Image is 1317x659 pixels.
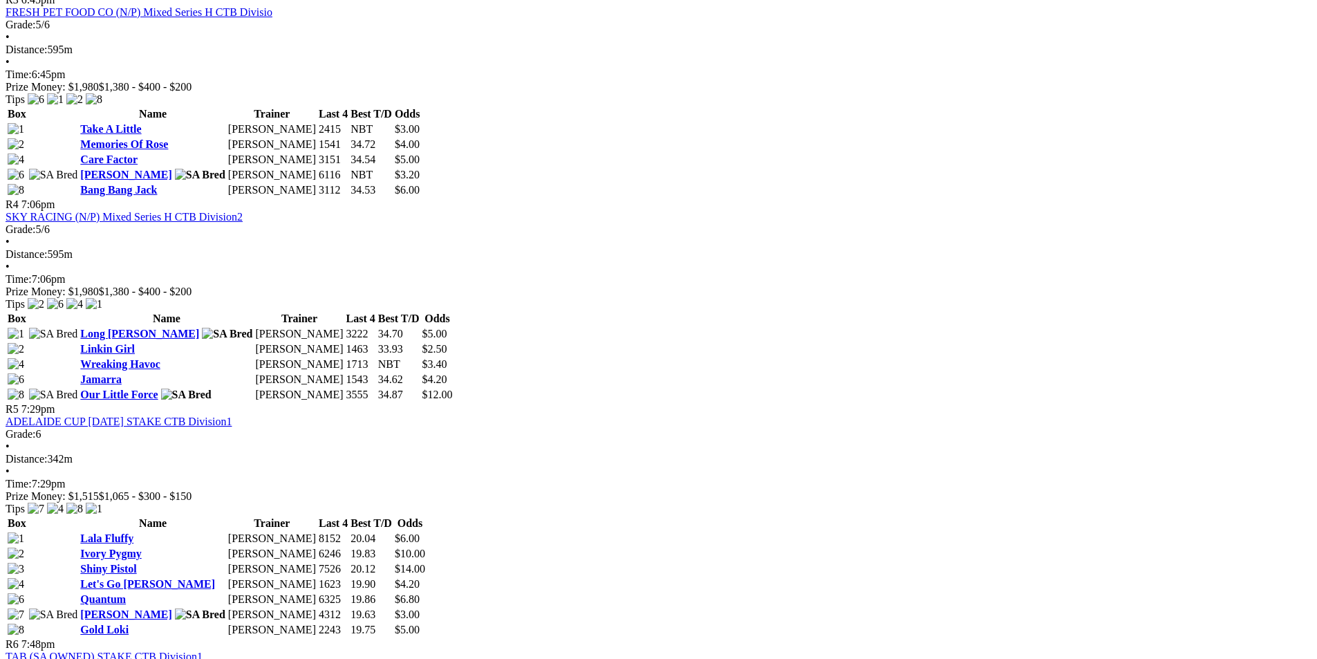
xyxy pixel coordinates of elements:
[8,169,24,181] img: 6
[8,108,26,120] span: Box
[66,93,83,106] img: 2
[254,373,344,387] td: [PERSON_NAME]
[6,44,1311,56] div: 595m
[254,342,344,356] td: [PERSON_NAME]
[394,517,426,530] th: Odds
[6,19,1311,31] div: 5/6
[66,503,83,515] img: 8
[29,169,78,181] img: SA Bred
[66,298,83,310] img: 4
[395,138,420,150] span: $4.00
[377,342,420,356] td: 33.93
[80,609,171,620] a: [PERSON_NAME]
[227,153,317,167] td: [PERSON_NAME]
[227,168,317,182] td: [PERSON_NAME]
[350,608,393,622] td: 19.63
[80,624,129,635] a: Gold Loki
[80,154,138,165] a: Care Factor
[99,286,192,297] span: $1,380 - $400 - $200
[80,343,135,355] a: Linkin Girl
[8,358,24,371] img: 4
[350,562,393,576] td: 20.12
[6,19,36,30] span: Grade:
[350,107,393,121] th: Best T/D
[227,122,317,136] td: [PERSON_NAME]
[318,153,348,167] td: 3151
[6,638,19,650] span: R6
[80,312,253,326] th: Name
[6,211,243,223] a: SKY RACING (N/P) Mixed Series H CTB Division2
[6,68,32,80] span: Time:
[80,184,157,196] a: Bang Bang Jack
[318,547,348,561] td: 6246
[8,154,24,166] img: 4
[346,373,376,387] td: 1543
[346,358,376,371] td: 1713
[29,328,78,340] img: SA Bred
[350,517,393,530] th: Best T/D
[28,93,44,106] img: 6
[8,343,24,355] img: 2
[99,81,192,93] span: $1,380 - $400 - $200
[395,548,425,559] span: $10.00
[8,389,24,401] img: 8
[350,138,393,151] td: 34.72
[350,547,393,561] td: 19.83
[6,68,1311,81] div: 6:45pm
[346,388,376,402] td: 3555
[227,593,317,606] td: [PERSON_NAME]
[227,547,317,561] td: [PERSON_NAME]
[175,169,225,181] img: SA Bred
[28,503,44,515] img: 7
[6,6,272,18] a: FRESH PET FOOD CO (N/P) Mixed Series H CTB Divisio
[254,312,344,326] th: Trainer
[47,298,64,310] img: 6
[21,198,55,210] span: 7:06pm
[422,373,447,385] span: $4.20
[254,388,344,402] td: [PERSON_NAME]
[47,93,64,106] img: 1
[346,327,376,341] td: 3222
[6,248,47,260] span: Distance:
[47,503,64,515] img: 4
[80,593,126,605] a: Quantum
[350,183,393,197] td: 34.53
[422,328,447,340] span: $5.00
[6,416,232,427] a: ADELAIDE CUP [DATE] STAKE CTB Division1
[395,578,420,590] span: $4.20
[80,389,158,400] a: Our Little Force
[8,548,24,560] img: 2
[8,184,24,196] img: 8
[6,223,36,235] span: Grade:
[318,562,348,576] td: 7526
[21,638,55,650] span: 7:48pm
[8,138,24,151] img: 2
[6,248,1311,261] div: 595m
[318,623,348,637] td: 2243
[6,223,1311,236] div: 5/6
[6,428,1311,440] div: 6
[80,517,226,530] th: Name
[227,138,317,151] td: [PERSON_NAME]
[227,517,317,530] th: Trainer
[422,389,453,400] span: $12.00
[175,609,225,621] img: SA Bred
[8,609,24,621] img: 7
[80,138,168,150] a: Memories Of Rose
[346,312,376,326] th: Last 4
[350,577,393,591] td: 19.90
[6,44,47,55] span: Distance:
[80,169,171,180] a: [PERSON_NAME]
[80,548,141,559] a: Ivory Pygmy
[80,358,160,370] a: Wreaking Havoc
[227,623,317,637] td: [PERSON_NAME]
[80,532,133,544] a: Lala Fluffy
[21,403,55,415] span: 7:29pm
[8,313,26,324] span: Box
[318,517,348,530] th: Last 4
[6,261,10,272] span: •
[318,577,348,591] td: 1623
[350,593,393,606] td: 19.86
[8,593,24,606] img: 6
[346,342,376,356] td: 1463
